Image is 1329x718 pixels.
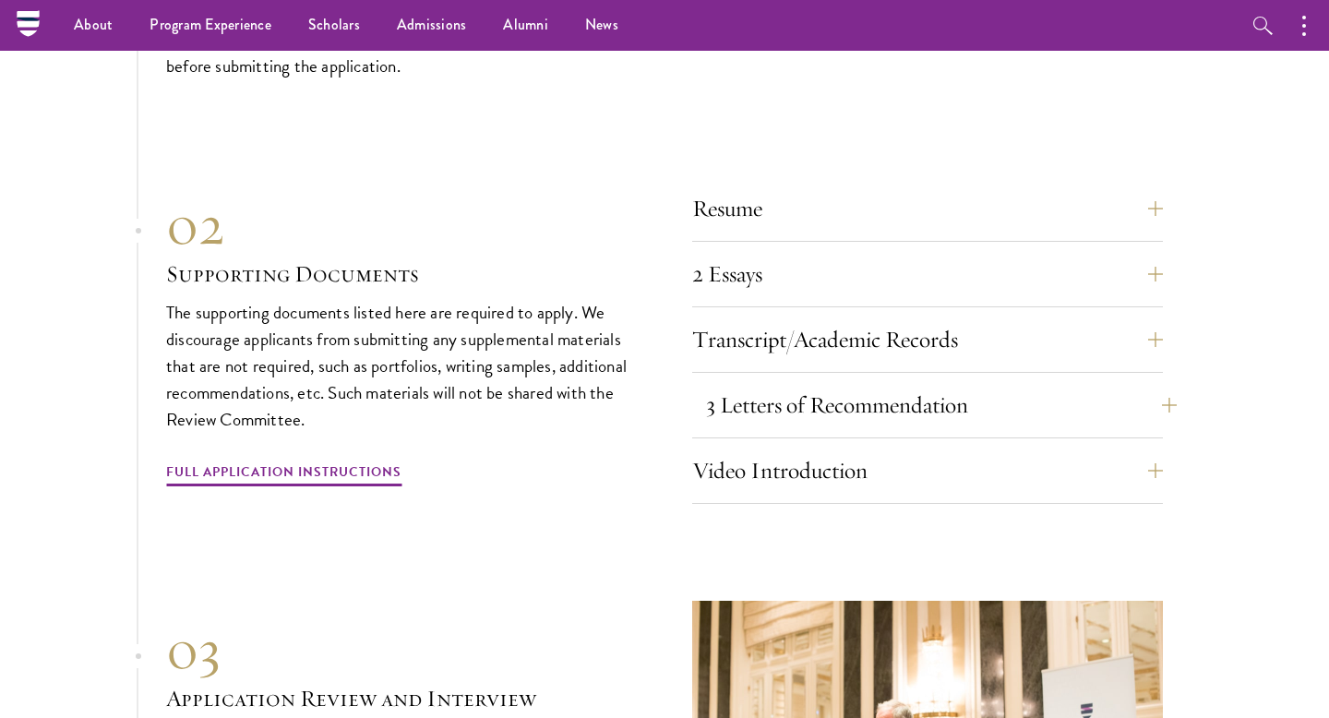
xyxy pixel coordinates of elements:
button: Transcript/Academic Records [692,317,1163,362]
button: Resume [692,186,1163,231]
div: 02 [166,192,637,258]
p: The supporting documents listed here are required to apply. We discourage applicants from submitt... [166,299,637,433]
button: 3 Letters of Recommendation [706,383,1177,427]
button: 2 Essays [692,252,1163,296]
a: Full Application Instructions [166,461,401,489]
h3: Application Review and Interview [166,683,637,714]
div: 03 [166,616,637,683]
h3: Supporting Documents [166,258,637,290]
button: Video Introduction [692,449,1163,493]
